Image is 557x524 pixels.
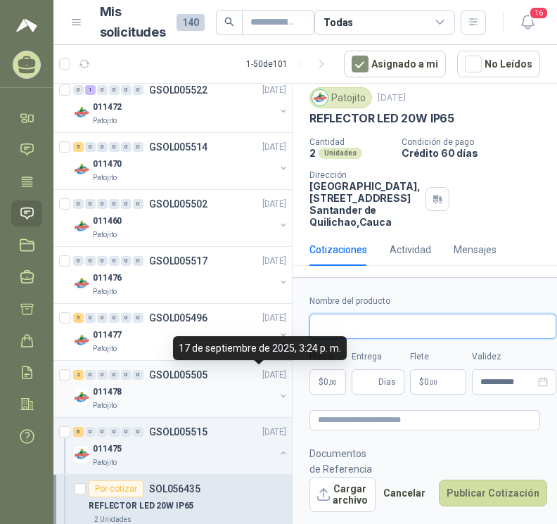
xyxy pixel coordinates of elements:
span: ,00 [429,378,437,386]
div: 0 [121,85,132,95]
div: Por cotizar [89,480,143,497]
img: Company Logo [73,161,90,178]
p: Documentos de Referencia [309,446,376,477]
div: 0 [97,199,108,209]
div: 0 [109,142,120,152]
span: 0 [424,378,437,386]
p: REFLECTOR LED 20W IP65 [309,111,454,126]
div: 0 [133,256,143,266]
p: 011460 [93,215,122,228]
label: Flete [410,350,466,364]
a: 0 1 0 0 0 0 GSOL005522[DATE] Company Logo011472Patojito [73,82,289,127]
div: 0 [121,370,132,380]
p: [DATE] [262,198,286,211]
div: 0 [85,256,96,266]
p: [DATE] [262,141,286,154]
p: REFLECTOR LED 20W IP65 [89,499,193,513]
div: 0 [73,199,84,209]
div: 0 [97,370,108,380]
p: [DATE] [262,312,286,325]
img: Company Logo [73,446,90,463]
img: Company Logo [73,275,90,292]
a: 5 0 0 0 0 0 GSOL005514[DATE] Company Logo011470Patojito [73,139,289,184]
p: GSOL005496 [149,313,207,323]
p: Condición de pago [402,137,551,147]
p: $ 0,00 [410,369,466,395]
label: Validez [472,350,556,364]
p: 011472 [93,101,122,114]
p: 011476 [93,271,122,285]
div: 1 - 50 de 101 [246,53,333,75]
button: 16 [515,10,540,35]
p: [DATE] [262,84,286,97]
div: Todas [324,15,353,30]
p: [DATE] [262,426,286,439]
span: $ [419,378,424,386]
p: 2 [309,147,316,159]
span: 140 [177,14,205,31]
div: 0 [121,427,132,437]
div: 1 [85,85,96,95]
p: Patojito [93,286,117,298]
a: 5 0 0 0 0 0 GSOL005496[DATE] Company Logo011477Patojito [73,309,289,354]
p: [DATE] [262,255,286,268]
p: GSOL005522 [149,85,207,95]
p: SOL056435 [149,484,200,494]
div: 0 [133,313,143,323]
div: 2 [73,370,84,380]
div: 5 [73,142,84,152]
div: 5 [73,313,84,323]
p: Patojito [93,400,117,411]
div: 0 [85,142,96,152]
img: Logo peakr [16,17,37,34]
div: Actividad [390,242,431,257]
p: Patojito [93,343,117,354]
div: 0 [109,85,120,95]
h1: Mis solicitudes [100,2,166,43]
p: Patojito [93,229,117,241]
button: Publicar Cotización [439,480,547,506]
button: Asignado a mi [344,51,446,77]
div: 0 [85,313,96,323]
div: 0 [121,199,132,209]
p: 011478 [93,385,122,399]
a: 6 0 0 0 0 0 GSOL005515[DATE] Company Logo011475Patojito [73,423,289,468]
a: 0 0 0 0 0 0 GSOL005517[DATE] Company Logo011476Patojito [73,253,289,298]
button: Cancelar [376,480,433,506]
div: 0 [133,142,143,152]
img: Company Logo [73,218,90,235]
div: Mensajes [454,242,497,257]
p: Patojito [93,172,117,184]
span: Días [378,370,396,394]
button: No Leídos [457,51,540,77]
div: 0 [109,256,120,266]
a: 0 0 0 0 0 0 GSOL005502[DATE] Company Logo011460Patojito [73,196,289,241]
div: 0 [121,256,132,266]
p: Crédito 60 días [402,147,551,159]
label: Entrega [352,350,404,364]
p: [GEOGRAPHIC_DATA], [STREET_ADDRESS] Santander de Quilichao , Cauca [309,180,420,228]
div: Patojito [309,87,372,108]
p: Patojito [93,457,117,468]
p: $0,00 [309,369,346,395]
button: Cargar archivo [309,477,376,512]
p: GSOL005514 [149,142,207,152]
p: 011477 [93,328,122,342]
img: Company Logo [73,389,90,406]
p: GSOL005517 [149,256,207,266]
div: 0 [97,256,108,266]
p: GSOL005502 [149,199,207,209]
div: 0 [97,85,108,95]
img: Company Logo [73,104,90,121]
a: 2 0 0 0 0 0 GSOL005505[DATE] Company Logo011478Patojito [73,366,289,411]
p: GSOL005505 [149,370,207,380]
p: GSOL005515 [149,427,207,437]
div: 17 de septiembre de 2025, 3:24 p. m. [173,336,347,360]
div: 6 [73,427,84,437]
div: 0 [133,427,143,437]
span: 16 [529,6,549,20]
div: 0 [133,199,143,209]
div: 0 [97,313,108,323]
p: Cantidad [309,137,390,147]
p: Patojito [93,115,117,127]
